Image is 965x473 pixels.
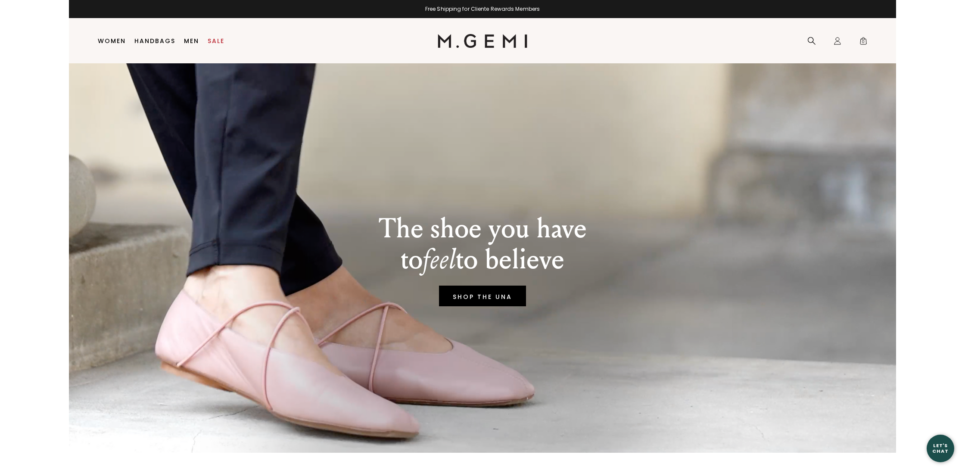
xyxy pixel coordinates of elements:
[379,244,587,275] p: to to believe
[208,37,224,44] a: Sale
[134,37,175,44] a: Handbags
[69,6,896,12] div: Free Shipping for Cliente Rewards Members
[98,37,126,44] a: Women
[379,213,587,244] p: The shoe you have
[184,37,199,44] a: Men
[927,443,954,454] div: Let's Chat
[438,34,528,48] img: M.Gemi
[439,286,526,306] a: SHOP THE UNA
[423,243,456,276] em: feel
[859,38,868,47] span: 0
